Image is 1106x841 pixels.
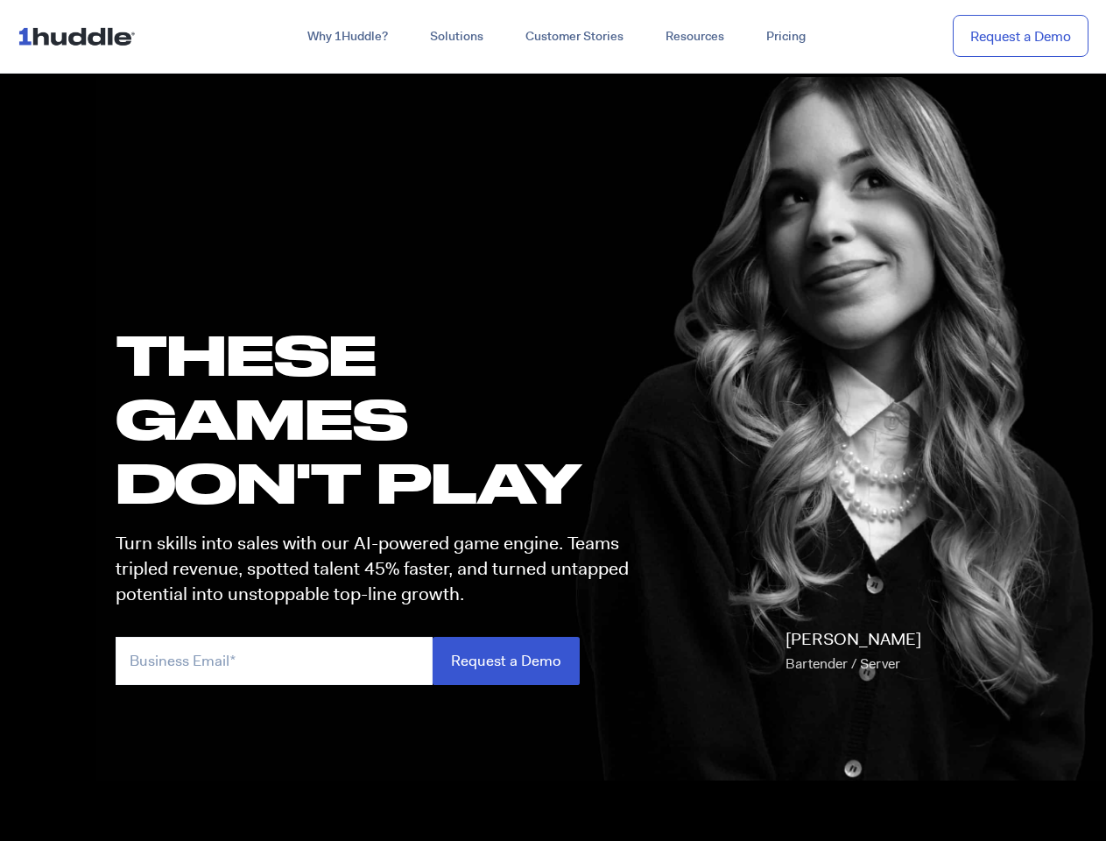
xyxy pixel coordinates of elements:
[953,15,1088,58] a: Request a Demo
[286,21,409,53] a: Why 1Huddle?
[785,627,921,676] p: [PERSON_NAME]
[116,322,645,515] h1: these GAMES DON'T PLAY
[645,21,745,53] a: Resources
[785,654,900,673] span: Bartender / Server
[409,21,504,53] a: Solutions
[116,531,645,608] p: Turn skills into sales with our AI-powered game engine. Teams tripled revenue, spotted talent 45%...
[433,637,580,685] input: Request a Demo
[18,19,143,53] img: ...
[745,21,827,53] a: Pricing
[504,21,645,53] a: Customer Stories
[116,637,433,685] input: Business Email*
